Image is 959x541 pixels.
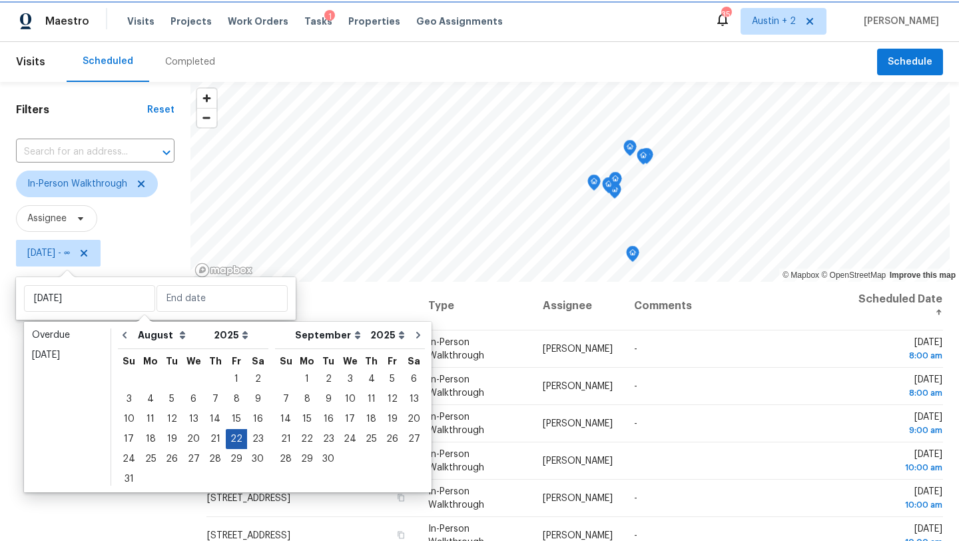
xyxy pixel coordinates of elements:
[395,492,407,504] button: Copy Address
[877,49,943,76] button: Schedule
[24,285,155,312] input: Start date
[855,338,942,362] span: [DATE]
[382,410,403,428] div: 19
[16,103,147,117] h1: Filters
[408,322,428,348] button: Go to next month
[318,369,339,389] div: Tue Sep 02 2025
[543,344,613,354] span: [PERSON_NAME]
[403,369,425,389] div: Sat Sep 06 2025
[844,282,943,330] th: Scheduled Date ↑
[339,409,361,429] div: Wed Sep 17 2025
[634,382,637,391] span: -
[232,356,241,366] abbr: Friday
[247,390,268,408] div: 9
[226,369,247,389] div: Fri Aug 01 2025
[318,409,339,429] div: Tue Sep 16 2025
[855,412,942,437] span: [DATE]
[118,389,140,409] div: Sun Aug 03 2025
[118,409,140,429] div: Sun Aug 10 2025
[343,356,358,366] abbr: Wednesday
[367,325,408,345] select: Year
[296,369,318,389] div: Mon Sep 01 2025
[275,430,296,448] div: 21
[204,450,226,468] div: 28
[207,531,290,540] span: [STREET_ADDRESS]
[275,390,296,408] div: 7
[140,389,161,409] div: Mon Aug 04 2025
[300,356,314,366] abbr: Monday
[228,15,288,28] span: Work Orders
[318,389,339,409] div: Tue Sep 09 2025
[204,410,226,428] div: 14
[206,282,418,330] th: Address
[361,430,382,448] div: 25
[623,140,637,161] div: Map marker
[210,325,252,345] select: Year
[296,409,318,429] div: Mon Sep 15 2025
[855,498,942,512] div: 10:00 am
[318,370,339,388] div: 2
[123,356,135,366] abbr: Sunday
[204,390,226,408] div: 7
[339,430,361,448] div: 24
[161,389,182,409] div: Tue Aug 05 2025
[140,410,161,428] div: 11
[888,54,932,71] span: Schedule
[403,390,425,408] div: 13
[204,430,226,448] div: 21
[190,82,950,282] canvas: Map
[226,429,247,449] div: Fri Aug 22 2025
[602,177,615,198] div: Map marker
[226,410,247,428] div: 15
[194,263,253,278] a: Mapbox homepage
[118,450,140,468] div: 24
[365,356,378,366] abbr: Thursday
[382,409,403,429] div: Fri Sep 19 2025
[247,430,268,448] div: 23
[140,390,161,408] div: 4
[543,494,613,503] span: [PERSON_NAME]
[855,386,942,400] div: 8:00 am
[339,410,361,428] div: 17
[135,325,210,345] select: Month
[161,410,182,428] div: 12
[403,370,425,388] div: 6
[247,450,268,468] div: 30
[543,456,613,466] span: [PERSON_NAME]
[226,389,247,409] div: Fri Aug 08 2025
[161,430,182,448] div: 19
[855,375,942,400] span: [DATE]
[382,370,403,388] div: 5
[275,409,296,429] div: Sun Sep 14 2025
[626,246,639,267] div: Map marker
[161,390,182,408] div: 5
[182,410,204,428] div: 13
[382,389,403,409] div: Fri Sep 12 2025
[855,450,942,474] span: [DATE]
[157,285,288,312] input: End date
[855,349,942,362] div: 8:00 am
[280,356,292,366] abbr: Sunday
[118,469,140,489] div: Sun Aug 31 2025
[388,356,397,366] abbr: Friday
[361,429,382,449] div: Thu Sep 25 2025
[361,389,382,409] div: Thu Sep 11 2025
[275,389,296,409] div: Sun Sep 07 2025
[118,390,140,408] div: 3
[296,430,318,448] div: 22
[247,409,268,429] div: Sat Aug 16 2025
[247,369,268,389] div: Sat Aug 02 2025
[587,175,601,195] div: Map marker
[858,15,939,28] span: [PERSON_NAME]
[127,15,155,28] span: Visits
[226,450,247,468] div: 29
[247,429,268,449] div: Sat Aug 23 2025
[403,410,425,428] div: 20
[182,430,204,448] div: 20
[348,15,400,28] span: Properties
[296,450,318,468] div: 29
[361,369,382,389] div: Thu Sep 04 2025
[27,325,107,485] ul: Date picker shortcuts
[361,390,382,408] div: 11
[226,409,247,429] div: Fri Aug 15 2025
